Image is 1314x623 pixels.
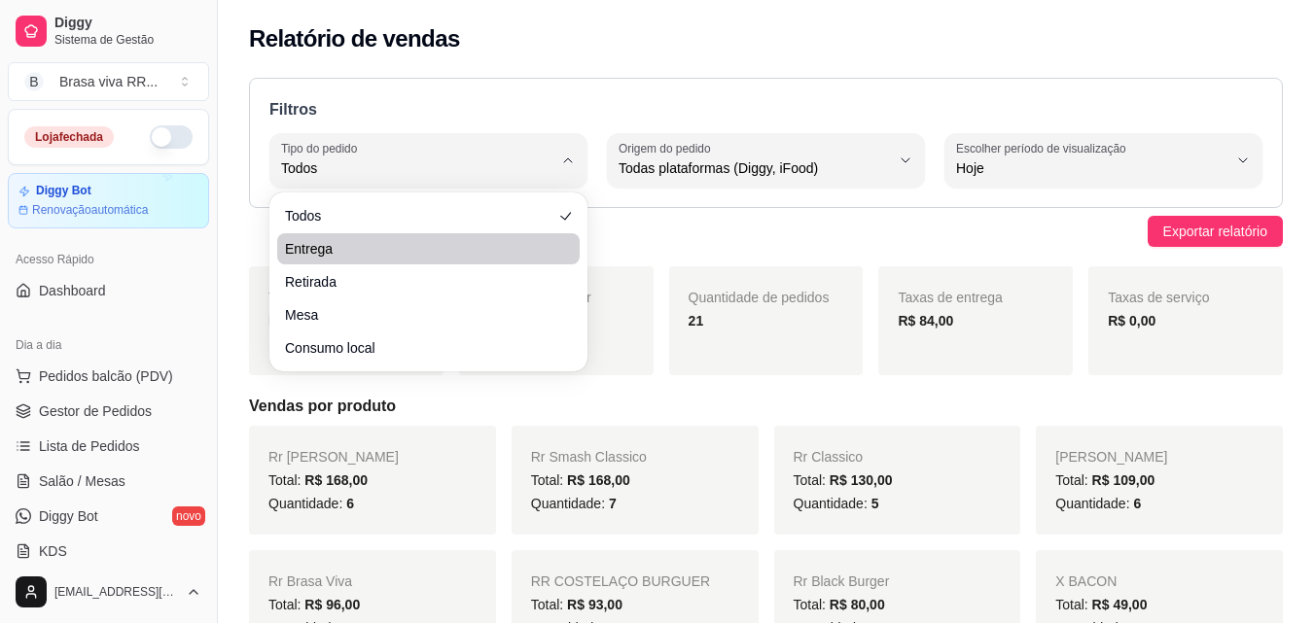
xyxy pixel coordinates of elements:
span: Total: [1055,597,1147,612]
strong: R$ 84,00 [898,313,953,329]
article: Renovação automática [32,202,148,218]
span: Todas plataformas (Diggy, iFood) [619,158,890,178]
span: Entrega [285,239,552,259]
label: Escolher período de visualização [956,140,1132,156]
span: Média de valor por transação [479,290,591,329]
span: Sistema de Gestão [54,32,201,48]
span: Total: [794,472,893,488]
span: Hoje [956,158,1227,178]
span: R$ 130,00 [830,472,893,488]
span: R$ 109,00 [1092,472,1155,488]
span: Rr [PERSON_NAME] [268,449,399,465]
div: Dia a dia [8,329,209,361]
span: Taxas de entrega [898,290,1002,305]
span: [PERSON_NAME] [1055,449,1167,465]
div: Loja fechada [24,126,114,148]
span: Todos [285,206,552,225]
span: Quantidade: [268,496,354,511]
p: Filtros [269,98,1262,121]
span: R$ 168,00 [304,472,368,488]
span: R$ 168,00 [567,472,630,488]
span: Total: [268,472,368,488]
button: Select a team [8,62,209,101]
span: Rr Smash Classico [531,449,647,465]
span: Total: [794,597,885,612]
span: Total: [531,472,630,488]
span: Retirada [285,272,552,292]
strong: R$ 0,00 [1108,313,1155,329]
span: Todos [281,158,552,178]
span: Quantidade de pedidos [689,290,830,305]
span: Rr Brasa Viva [268,573,352,589]
span: Taxas de serviço [1108,290,1209,305]
span: B [24,72,44,91]
span: Rr Classico [794,449,864,465]
span: RR COSTELAÇO BURGUER [531,573,710,589]
div: Brasa viva RR ... [59,72,158,91]
span: Diggy [54,15,201,32]
button: Alterar Status [150,125,193,149]
span: Lista de Pedidos [39,436,140,456]
div: Acesso Rápido [8,244,209,275]
span: Dashboard [39,281,106,300]
span: Gestor de Pedidos [39,401,152,421]
span: Salão / Mesas [39,471,125,491]
span: Quantidade: [531,496,617,511]
span: Diggy Bot [39,506,98,526]
span: R$ 93,00 [567,597,622,612]
span: Mesa [285,305,552,325]
span: Pedidos balcão (PDV) [39,366,173,386]
label: Origem do pedido [619,140,717,156]
h2: Relatório de vendas [249,23,460,54]
h5: Vendas por produto [249,395,1283,418]
span: Total: [1055,472,1154,488]
span: 7 [609,496,617,511]
span: Exportar relatório [1163,221,1267,242]
article: Diggy Bot [36,184,91,198]
strong: 21 [689,313,704,329]
span: 6 [346,496,354,511]
span: Consumo local [285,338,552,358]
span: Total vendido [268,290,349,305]
label: Tipo do pedido [281,140,364,156]
span: 6 [1133,496,1141,511]
span: KDS [39,541,67,561]
span: [EMAIL_ADDRESS][DOMAIN_NAME] [54,584,178,600]
span: Rr Black Burger [794,573,890,589]
span: 5 [871,496,879,511]
span: Total: [531,597,622,612]
strong: R$ 1.221,63 [268,313,342,329]
span: R$ 49,00 [1092,597,1148,612]
span: R$ 96,00 [304,597,360,612]
span: R$ 80,00 [830,597,885,612]
span: X BACON [1055,573,1117,589]
span: Quantidade: [794,496,879,511]
span: Total: [268,597,360,612]
span: Quantidade: [1055,496,1141,511]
